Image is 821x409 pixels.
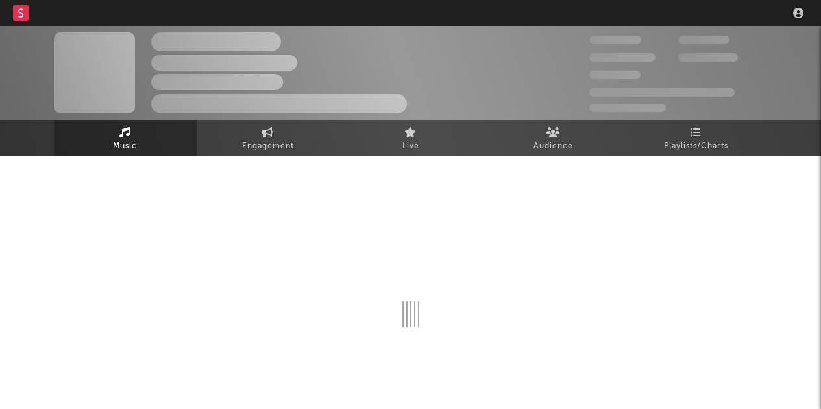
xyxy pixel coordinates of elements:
span: Engagement [242,139,294,154]
a: Audience [482,120,625,156]
a: Engagement [197,120,339,156]
a: Live [339,120,482,156]
span: Playlists/Charts [664,139,728,154]
span: 100,000 [678,36,729,44]
span: 50,000,000 [589,53,656,62]
a: Music [54,120,197,156]
a: Playlists/Charts [625,120,768,156]
span: Live [402,139,419,154]
span: 300,000 [589,36,641,44]
span: Jump Score: 85.0 [589,104,666,112]
span: 50,000,000 Monthly Listeners [589,88,735,97]
span: Music [113,139,137,154]
span: 100,000 [589,71,641,79]
span: 1,000,000 [678,53,738,62]
span: Audience [533,139,573,154]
